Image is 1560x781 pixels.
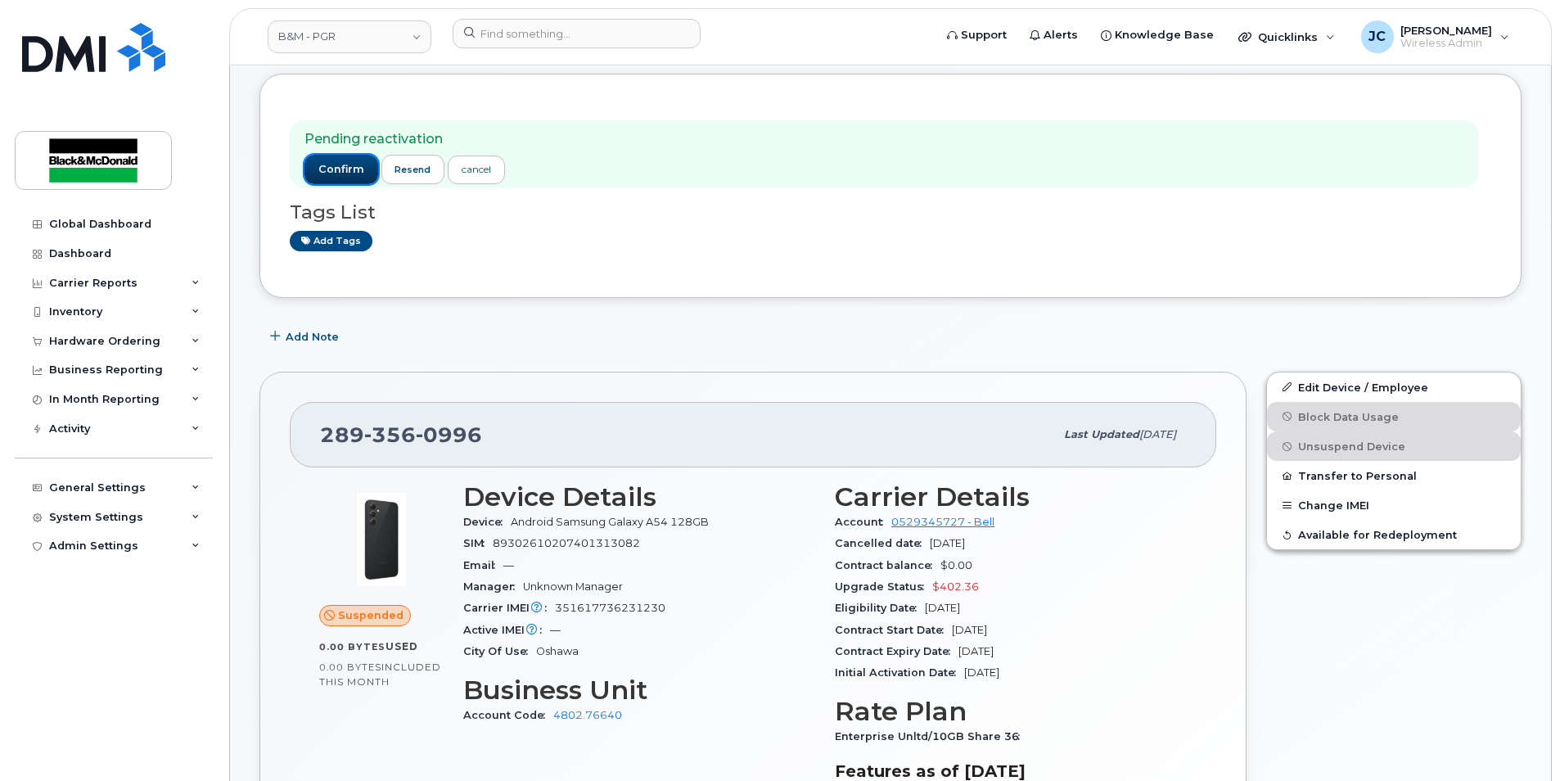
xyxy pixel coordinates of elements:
[320,422,482,447] span: 289
[364,422,416,447] span: 356
[448,156,505,184] a: cancel
[550,624,561,636] span: —
[835,559,940,571] span: Contract balance
[463,645,536,657] span: City Of Use
[1267,431,1521,461] button: Unsuspend Device
[936,19,1018,52] a: Support
[958,645,994,657] span: [DATE]
[1018,19,1089,52] a: Alerts
[835,482,1187,512] h3: Carrier Details
[835,761,1187,781] h3: Features as of [DATE]
[463,516,511,528] span: Device
[835,645,958,657] span: Contract Expiry Date
[555,602,665,614] span: 351617736231230
[286,329,339,345] span: Add Note
[835,697,1187,726] h3: Rate Plan
[319,641,385,652] span: 0.00 Bytes
[536,645,579,657] span: Oshawa
[1267,461,1521,490] button: Transfer to Personal
[304,155,378,184] button: confirm
[463,580,523,593] span: Manager
[1368,27,1386,47] span: JC
[290,231,372,251] a: Add tags
[961,27,1007,43] span: Support
[462,162,491,177] div: cancel
[385,640,418,652] span: used
[1064,428,1139,440] span: Last updated
[925,602,960,614] span: [DATE]
[1267,490,1521,520] button: Change IMEI
[835,666,964,679] span: Initial Activation Date
[332,490,431,589] img: image20231002-3703462-17nx3v8.jpeg
[503,559,514,571] span: —
[463,624,550,636] span: Active IMEI
[381,155,445,184] button: resend
[463,537,493,549] span: SIM
[940,559,972,571] span: $0.00
[1400,37,1492,50] span: Wireless Admin
[1267,372,1521,402] a: Edit Device / Employee
[463,482,815,512] h3: Device Details
[290,202,1491,223] h3: Tags List
[463,602,555,614] span: Carrier IMEI
[511,516,709,528] span: Android Samsung Galaxy A54 128GB
[338,607,404,623] span: Suspended
[1350,20,1521,53] div: Jackie Cox
[463,559,503,571] span: Email
[259,323,353,352] button: Add Note
[1115,27,1214,43] span: Knowledge Base
[523,580,623,593] span: Unknown Manager
[835,580,932,593] span: Upgrade Status
[416,422,482,447] span: 0996
[835,537,930,549] span: Cancelled date
[891,516,994,528] a: 0529345727 - Bell
[932,580,979,593] span: $402.36
[1267,520,1521,549] button: Available for Redeployment
[835,602,925,614] span: Eligibility Date
[1298,529,1457,541] span: Available for Redeployment
[395,163,431,176] span: resend
[463,709,553,721] span: Account Code
[318,162,364,177] span: confirm
[1089,19,1225,52] a: Knowledge Base
[835,730,1028,743] span: Enterprise Unltd/10GB Share 36
[930,537,965,549] span: [DATE]
[1400,24,1492,37] span: [PERSON_NAME]
[835,516,891,528] span: Account
[453,19,701,48] input: Find something...
[268,20,431,53] a: B&M - PGR
[319,661,381,673] span: 0.00 Bytes
[964,666,999,679] span: [DATE]
[1139,428,1176,440] span: [DATE]
[553,709,622,721] a: 4802.76640
[493,537,640,549] span: 89302610207401313082
[463,675,815,705] h3: Business Unit
[1298,440,1405,453] span: Unsuspend Device
[1258,30,1318,43] span: Quicklinks
[1044,27,1078,43] span: Alerts
[1267,402,1521,431] button: Block Data Usage
[952,624,987,636] span: [DATE]
[835,624,952,636] span: Contract Start Date
[304,130,505,149] p: Pending reactivation
[1227,20,1346,53] div: Quicklinks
